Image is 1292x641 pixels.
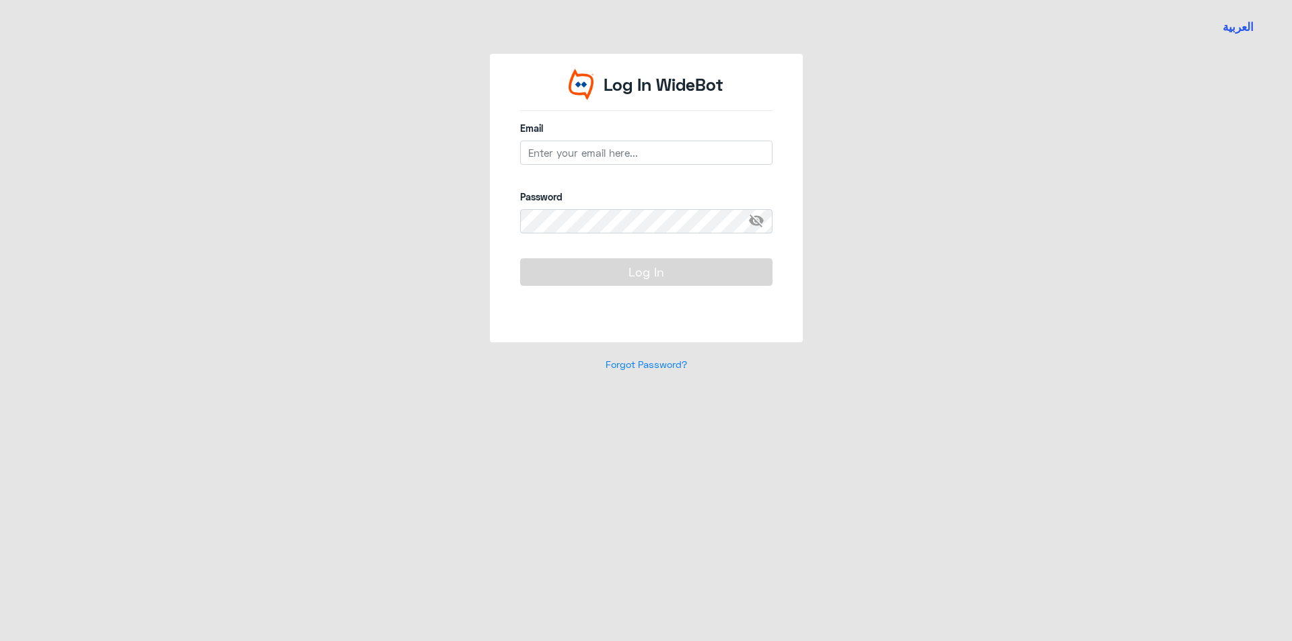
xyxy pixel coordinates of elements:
[520,121,773,135] label: Email
[520,258,773,285] button: Log In
[1215,10,1262,44] a: Switch language
[604,72,723,98] p: Log In WideBot
[606,359,687,370] a: Forgot Password?
[520,190,773,204] label: Password
[520,141,773,165] input: Enter your email here...
[1223,19,1254,36] button: العربية
[569,69,594,100] img: Widebot Logo
[748,209,773,233] span: visibility_off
